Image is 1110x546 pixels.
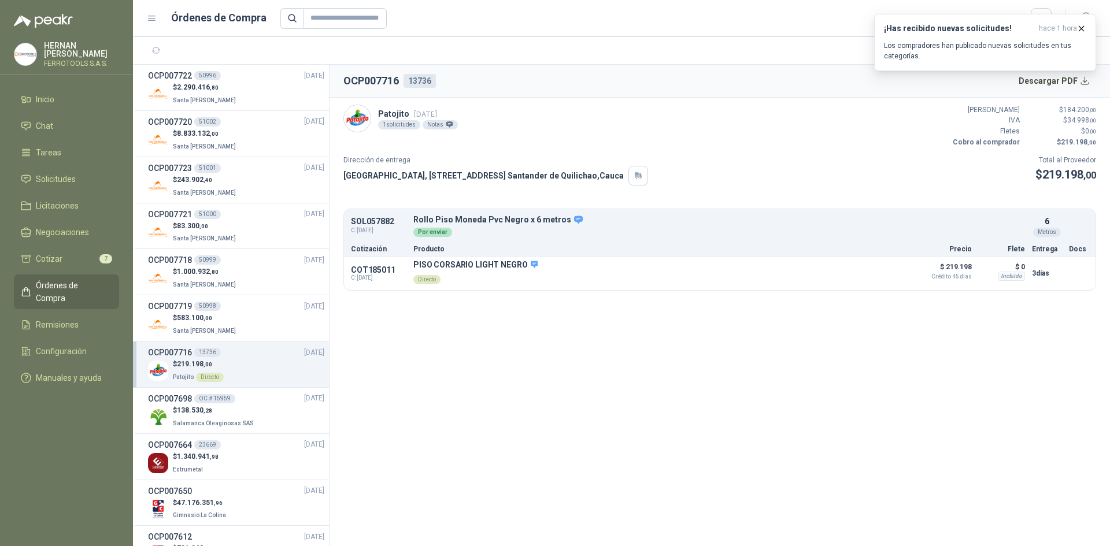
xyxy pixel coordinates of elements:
[148,268,168,288] img: Company Logo
[148,300,192,313] h3: OCP007719
[14,142,119,164] a: Tareas
[173,359,224,370] p: $
[1089,107,1096,113] span: ,00
[1061,138,1096,146] span: 219.198
[148,530,192,543] h3: OCP007612
[148,208,324,244] a: OCP00772151000[DATE] Company Logo$83.300,00Santa [PERSON_NAME]
[173,512,226,518] span: Gimnasio La Colina
[413,215,1025,225] p: Rollo Piso Moneda Pvc Negro x 6 metros
[194,348,221,357] div: 13736
[194,440,221,450] div: 23669
[173,235,236,242] span: Santa [PERSON_NAME]
[44,42,119,58] p: HERNAN [PERSON_NAME]
[148,254,192,266] h3: OCP007718
[148,222,168,242] img: Company Logo
[177,452,219,460] span: 1.340.941
[196,373,224,382] div: Directo
[194,117,221,127] div: 51002
[173,266,238,277] p: $
[210,269,219,275] span: ,80
[194,210,221,219] div: 51000
[413,228,452,237] div: Por enviar
[210,84,219,91] span: ,80
[14,221,119,243] a: Negociaciones
[173,313,238,324] p: $
[148,254,324,290] a: OCP00771850999[DATE] Company Logo$1.000.932,80Santa [PERSON_NAME]
[1032,246,1062,252] p: Entrega
[194,164,221,173] div: 51001
[148,116,192,128] h3: OCP007720
[14,314,119,336] a: Remisiones
[194,255,221,265] div: 50999
[998,272,1025,281] div: Incluido
[1027,115,1096,126] p: $
[148,162,192,174] h3: OCP007723
[203,407,212,414] span: ,28
[173,143,236,150] span: Santa [PERSON_NAME]
[148,499,168,519] img: Company Logo
[148,208,192,221] h3: OCP007721
[14,248,119,270] a: Cotizar7
[304,393,324,404] span: [DATE]
[979,260,1025,274] p: $ 0
[914,260,972,280] p: $ 219.198
[36,318,79,331] span: Remisiones
[173,97,236,103] span: Santa [PERSON_NAME]
[1039,24,1077,34] span: hace 1 hora
[1089,117,1096,124] span: ,00
[413,260,538,270] p: PISO CORSARIO LIGHT NEGRO
[148,84,168,104] img: Company Logo
[173,405,256,416] p: $
[194,394,235,403] div: OC # 15959
[214,500,223,506] span: ,96
[1027,126,1096,137] p: $
[36,252,62,265] span: Cotizar
[14,340,119,362] a: Configuración
[148,176,168,196] img: Company Logo
[173,451,219,462] p: $
[177,499,223,507] span: 47.176.351
[148,361,168,381] img: Company Logo
[44,60,119,67] p: FERROTOOLS S.A.S.
[304,70,324,81] span: [DATE]
[1083,170,1096,181] span: ,00
[148,439,324,475] a: OCP00766423669[DATE] Company Logo$1.340.941,98Estrumetal
[914,246,972,252] p: Precio
[423,120,458,129] div: Notas
[194,71,221,80] div: 50996
[14,168,119,190] a: Solicitudes
[304,255,324,266] span: [DATE]
[14,115,119,137] a: Chat
[378,120,420,129] div: 1 solicitudes
[1033,228,1061,237] div: Metros
[343,155,648,166] p: Dirección de entrega
[148,407,168,427] img: Company Logo
[413,275,441,284] div: Directo
[14,14,73,28] img: Logo peakr
[344,105,371,132] img: Company Logo
[36,345,87,358] span: Configuración
[351,274,406,281] span: C: [DATE]
[1035,166,1096,184] p: $
[304,116,324,127] span: [DATE]
[950,105,1020,116] p: [PERSON_NAME]
[148,485,192,497] h3: OCP007650
[414,110,437,118] span: [DATE]
[343,169,624,182] p: [GEOGRAPHIC_DATA], [STREET_ADDRESS] Santander de Quilichao , Cauca
[203,361,212,367] span: ,00
[1087,139,1096,146] span: ,00
[1063,106,1096,114] span: 184.200
[194,302,221,311] div: 50998
[1032,266,1062,280] p: 3 días
[950,126,1020,137] p: Fletes
[343,73,399,89] h2: OCP007716
[1012,69,1097,92] button: Descargar PDF
[148,116,324,152] a: OCP00772051002[DATE] Company Logo$8.833.132,00Santa [PERSON_NAME]
[1067,116,1096,124] span: 34.998
[1089,128,1096,135] span: ,00
[950,115,1020,126] p: IVA
[1035,155,1096,166] p: Total al Proveedor
[173,82,238,93] p: $
[148,69,324,106] a: OCP00772250996[DATE] Company Logo$2.290.416,80Santa [PERSON_NAME]
[1085,127,1096,135] span: 0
